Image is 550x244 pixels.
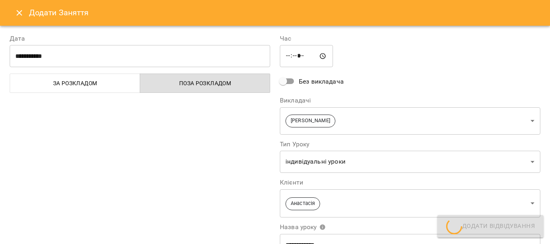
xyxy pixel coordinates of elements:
[286,117,335,125] span: [PERSON_NAME]
[280,224,326,230] span: Назва уроку
[10,3,29,23] button: Close
[280,35,540,42] label: Час
[280,179,540,186] label: Клієнти
[280,189,540,217] div: Анастасія
[280,97,540,104] label: Викладачі
[29,6,540,19] h6: Додати Заняття
[280,107,540,135] div: [PERSON_NAME]
[15,78,135,88] span: За розкладом
[140,74,270,93] button: Поза розкладом
[280,141,540,148] label: Тип Уроку
[10,35,270,42] label: Дата
[319,224,326,230] svg: Вкажіть назву уроку або виберіть клієнтів
[10,74,140,93] button: За розкладом
[145,78,265,88] span: Поза розкладом
[280,151,540,173] div: індивідуальні уроки
[299,77,344,86] span: Без викладача
[286,200,320,207] span: Анастасія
